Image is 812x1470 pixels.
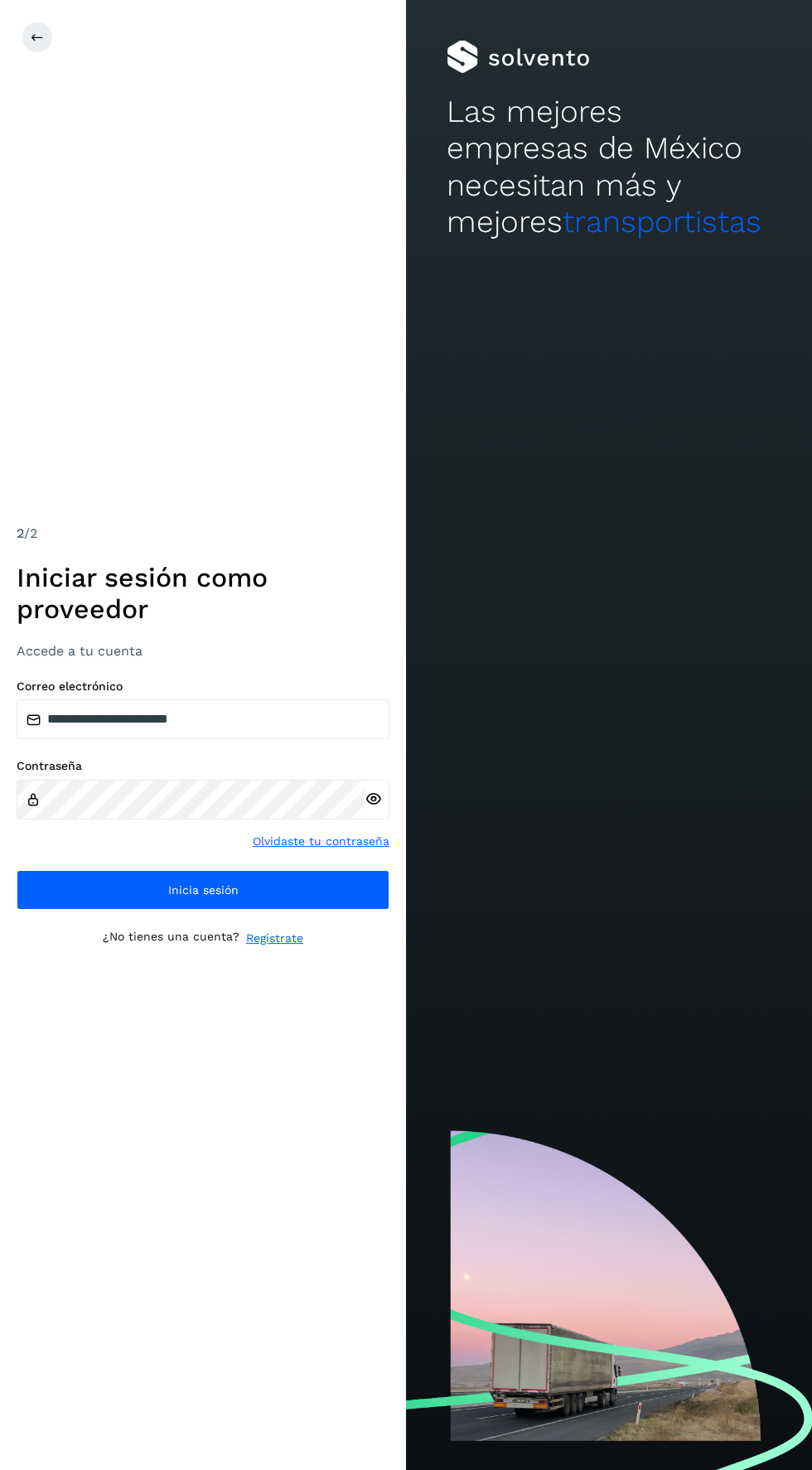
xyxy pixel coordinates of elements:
h3: Accede a tu cuenta [17,643,389,659]
p: ¿No tienes una cuenta? [103,930,239,947]
h1: Iniciar sesión como proveedor [17,562,389,626]
button: Inicia sesión [17,870,389,910]
a: Olvidaste tu contraseña [253,833,389,850]
span: 2 [17,525,24,541]
h2: Las mejores empresas de México necesitan más y mejores [447,94,771,241]
div: /2 [17,524,389,544]
label: Correo electrónico [17,679,389,694]
a: Regístrate [246,930,303,947]
label: Contraseña [17,759,389,773]
span: Inicia sesión [168,884,239,896]
span: transportistas [563,204,761,239]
